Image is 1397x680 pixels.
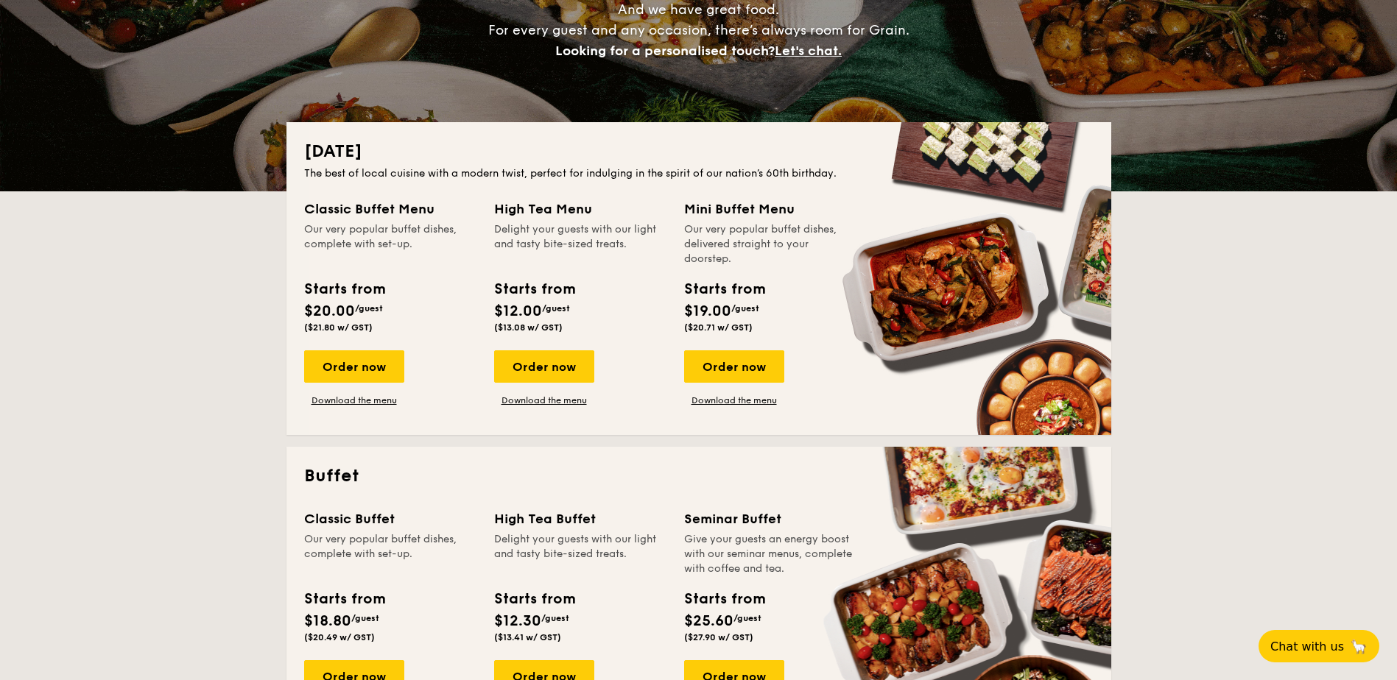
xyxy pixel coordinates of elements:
span: ($20.71 w/ GST) [684,322,753,333]
button: Chat with us🦙 [1259,630,1379,662]
span: Chat with us [1270,640,1344,654]
h2: [DATE] [304,140,1094,163]
div: Our very popular buffet dishes, complete with set-up. [304,222,476,266]
div: High Tea Buffet [494,509,666,529]
div: Delight your guests with our light and tasty bite-sized treats. [494,532,666,576]
span: ($13.08 w/ GST) [494,322,563,333]
div: Order now [684,350,784,383]
div: Order now [494,350,594,383]
div: Starts from [304,588,384,610]
div: The best of local cuisine with a modern twist, perfect for indulging in the spirit of our nation’... [304,166,1094,181]
span: Let's chat. [775,43,842,59]
span: $19.00 [684,302,731,320]
div: Seminar Buffet [684,509,856,529]
div: Starts from [684,588,764,610]
span: $20.00 [304,302,355,320]
div: Mini Buffet Menu [684,199,856,219]
span: $12.00 [494,302,542,320]
span: $25.60 [684,612,733,630]
div: Classic Buffet Menu [304,199,476,219]
span: Looking for a personalised touch? [555,43,775,59]
div: Classic Buffet [304,509,476,529]
a: Download the menu [304,394,404,406]
span: /guest [541,613,569,623]
span: ($13.41 w/ GST) [494,632,561,642]
span: ($27.90 w/ GST) [684,632,753,642]
div: Starts from [494,278,574,300]
span: $12.30 [494,612,541,630]
div: Starts from [684,278,764,300]
span: And we have great food. For every guest and any occasion, there’s always room for Grain. [488,1,909,59]
span: ($21.80 w/ GST) [304,322,373,333]
span: /guest [731,303,759,314]
div: Our very popular buffet dishes, delivered straight to your doorstep. [684,222,856,266]
div: Order now [304,350,404,383]
div: Give your guests an energy boost with our seminar menus, complete with coffee and tea. [684,532,856,576]
div: Starts from [304,278,384,300]
span: /guest [542,303,570,314]
span: /guest [355,303,383,314]
div: Starts from [494,588,574,610]
a: Download the menu [494,394,594,406]
h2: Buffet [304,464,1094,488]
span: /guest [733,613,761,623]
div: High Tea Menu [494,199,666,219]
a: Download the menu [684,394,784,406]
span: $18.80 [304,612,351,630]
div: Delight your guests with our light and tasty bite-sized treats. [494,222,666,266]
span: ($20.49 w/ GST) [304,632,375,642]
div: Our very popular buffet dishes, complete with set-up. [304,532,476,576]
span: 🦙 [1350,638,1368,655]
span: /guest [351,613,379,623]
